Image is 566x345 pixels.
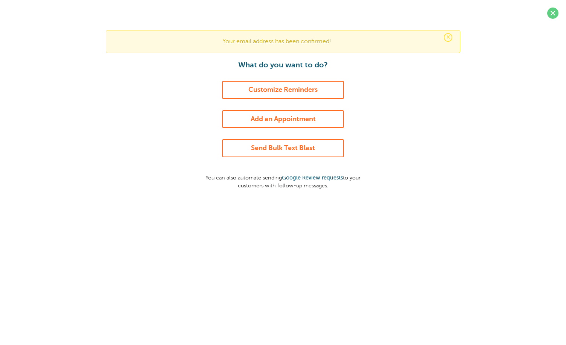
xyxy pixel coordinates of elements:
span: × [444,33,452,42]
a: Google Review requests [282,175,343,181]
a: Add an Appointment [222,110,344,128]
p: You can also automate sending to your customers with follow-up messages. [198,169,368,189]
a: Customize Reminders [222,81,344,99]
p: Your email address has been confirmed! [114,38,452,45]
a: Send Bulk Text Blast [222,139,344,157]
h1: What do you want to do? [198,61,368,70]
